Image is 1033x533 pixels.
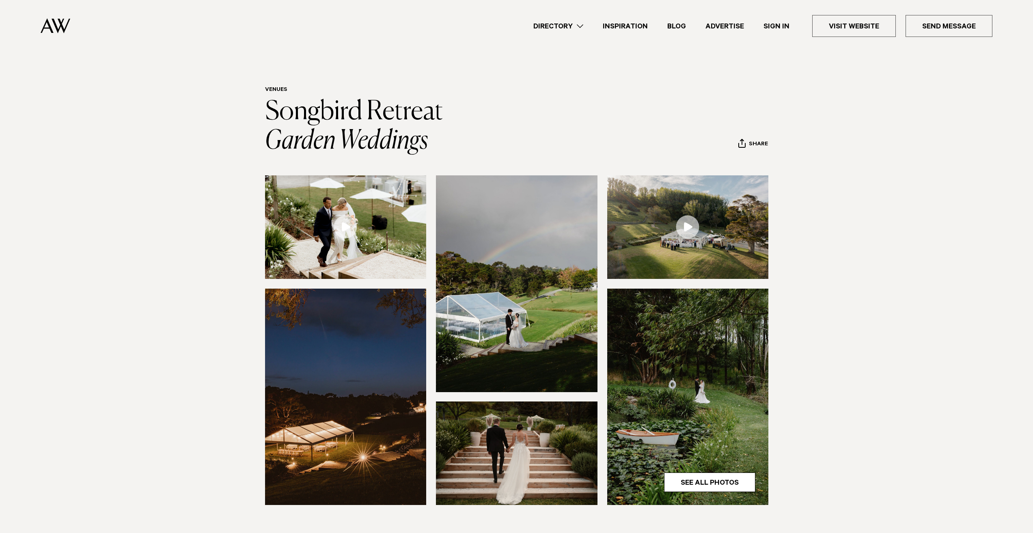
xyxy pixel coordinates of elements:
[738,138,768,151] button: Share
[41,18,70,33] img: Auckland Weddings Logo
[265,289,427,505] img: Marquee at night in Matakana
[664,473,755,492] a: See All Photos
[696,21,754,32] a: Advertise
[524,21,593,32] a: Directory
[658,21,696,32] a: Blog
[593,21,658,32] a: Inspiration
[754,21,799,32] a: Sign In
[812,15,896,37] a: Visit Website
[265,99,447,154] a: Songbird Retreat Garden Weddings
[749,141,768,149] span: Share
[906,15,992,37] a: Send Message
[607,289,769,505] img: Bride and groom in the gardens by the water
[436,401,597,505] img: Bride and groom on staircase at Songbird Retreat
[436,175,597,392] img: Bride and groom in front of marquee with rainbow
[265,87,287,93] a: Venues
